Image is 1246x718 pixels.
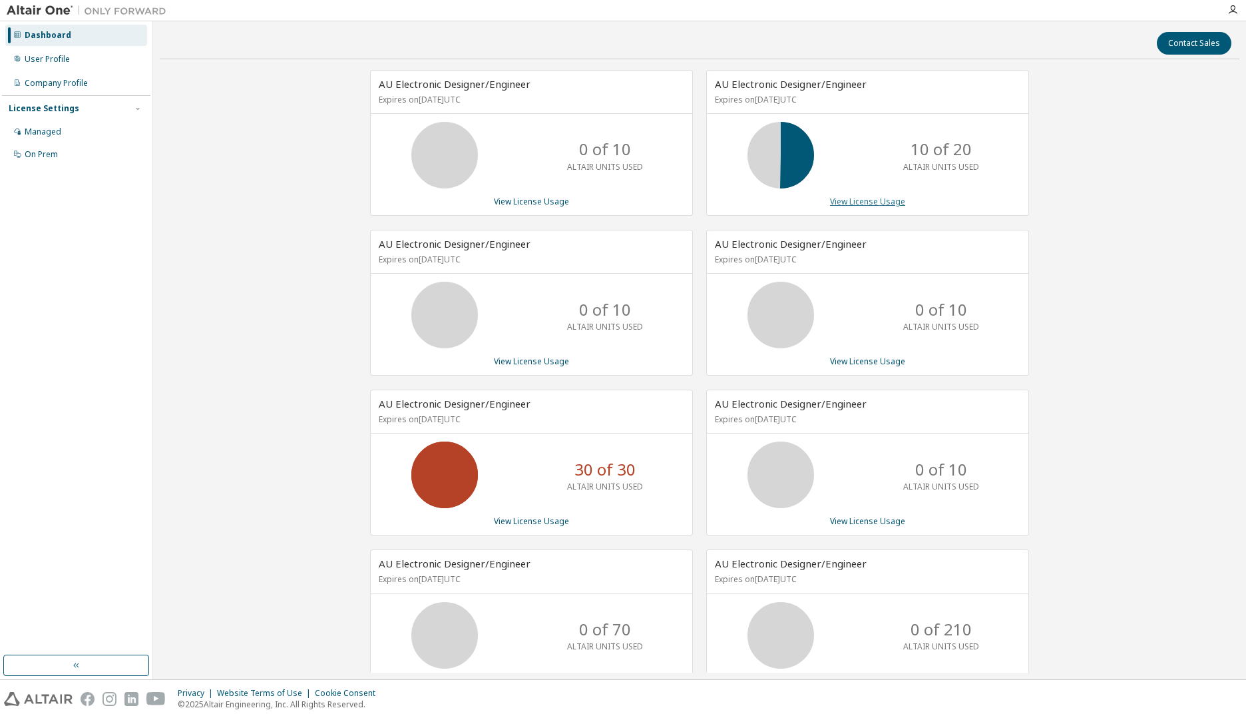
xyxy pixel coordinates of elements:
[379,254,681,265] p: Expires on [DATE] UTC
[830,196,905,207] a: View License Usage
[7,4,173,17] img: Altair One
[379,397,530,410] span: AU Electronic Designer/Engineer
[25,78,88,89] div: Company Profile
[315,688,383,699] div: Cookie Consent
[715,557,867,570] span: AU Electronic Designer/Engineer
[103,692,116,706] img: instagram.svg
[830,516,905,527] a: View License Usage
[379,573,681,585] p: Expires on [DATE] UTC
[567,641,643,652] p: ALTAIR UNITS USED
[379,237,530,250] span: AU Electronic Designer/Engineer
[178,699,383,710] p: © 2025 Altair Engineering, Inc. All Rights Reserved.
[567,481,643,492] p: ALTAIR UNITS USED
[217,688,315,699] div: Website Terms of Use
[715,573,1017,585] p: Expires on [DATE] UTC
[25,30,71,41] div: Dashboard
[903,481,979,492] p: ALTAIR UNITS USED
[178,688,217,699] div: Privacy
[715,237,867,250] span: AU Electronic Designer/Engineer
[915,298,967,321] p: 0 of 10
[146,692,166,706] img: youtube.svg
[911,618,972,641] p: 0 of 210
[494,196,569,207] a: View License Usage
[81,692,95,706] img: facebook.svg
[494,356,569,367] a: View License Usage
[574,458,636,481] p: 30 of 30
[715,254,1017,265] p: Expires on [DATE] UTC
[567,321,643,332] p: ALTAIR UNITS USED
[567,161,643,173] p: ALTAIR UNITS USED
[379,414,681,425] p: Expires on [DATE] UTC
[124,692,138,706] img: linkedin.svg
[715,414,1017,425] p: Expires on [DATE] UTC
[379,557,530,570] span: AU Electronic Designer/Engineer
[25,127,61,137] div: Managed
[1157,32,1231,55] button: Contact Sales
[379,77,530,91] span: AU Electronic Designer/Engineer
[903,321,979,332] p: ALTAIR UNITS USED
[25,149,58,160] div: On Prem
[494,516,569,527] a: View License Usage
[915,458,967,481] p: 0 of 10
[830,356,905,367] a: View License Usage
[715,94,1017,105] p: Expires on [DATE] UTC
[4,692,73,706] img: altair_logo.svg
[579,618,631,641] p: 0 of 70
[379,94,681,105] p: Expires on [DATE] UTC
[9,103,79,114] div: License Settings
[903,641,979,652] p: ALTAIR UNITS USED
[715,397,867,410] span: AU Electronic Designer/Engineer
[25,54,70,65] div: User Profile
[903,161,979,173] p: ALTAIR UNITS USED
[579,138,631,161] p: 0 of 10
[579,298,631,321] p: 0 of 10
[911,138,972,161] p: 10 of 20
[715,77,867,91] span: AU Electronic Designer/Engineer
